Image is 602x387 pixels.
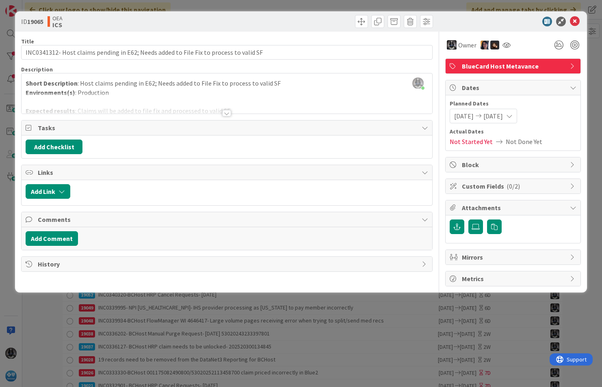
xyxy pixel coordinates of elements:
button: Add Link [26,184,70,199]
button: Add Comment [26,231,78,246]
button: Add Checklist [26,140,82,154]
p: : Production [26,88,428,97]
span: Metrics [462,274,566,284]
span: Custom Fields [462,181,566,191]
span: ID [21,17,43,26]
span: [DATE] [454,111,474,121]
span: Block [462,160,566,170]
span: Links [38,168,418,177]
span: Support [17,1,37,11]
strong: Environments(s) [26,88,75,97]
span: Mirrors [462,252,566,262]
span: Comments [38,215,418,224]
strong: Short Description [26,79,78,87]
span: Not Done Yet [506,137,542,146]
label: Title [21,38,34,45]
span: Description [21,66,53,73]
span: Tasks [38,123,418,133]
span: Owner [458,40,476,50]
span: BlueCard Host Metavance [462,61,566,71]
span: [DATE] [483,111,503,121]
img: KG [447,40,457,50]
span: Planned Dates [450,99,576,108]
span: ( 0/2 ) [507,182,520,190]
img: TC [481,41,489,49]
span: History [38,259,418,269]
input: type card name here... [21,45,433,60]
img: ddRgQ3yRm5LdI1ED0PslnJbT72KgN0Tb.jfif [412,77,424,89]
span: OEA [52,15,63,21]
img: ZB [490,41,499,49]
b: ICS [52,21,63,28]
b: 19065 [27,17,43,26]
span: Actual Dates [450,127,576,136]
p: : Host claims pending in E62; Needs added to File Fix to process to valid SF [26,79,428,88]
span: Dates [462,83,566,92]
span: Not Started Yet [450,137,493,146]
span: Attachments [462,203,566,213]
